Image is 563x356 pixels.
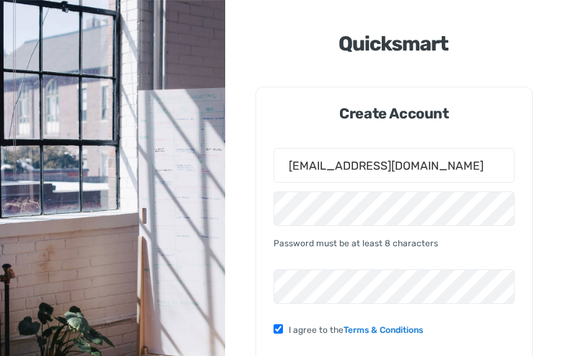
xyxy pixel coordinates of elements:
[289,321,423,339] span: I agree to the
[274,324,283,334] input: I agree to theTerms & Conditions
[344,325,423,335] a: Terms & Conditions
[274,148,515,183] input: Email Address
[274,235,515,252] div: Password must be at least 8 characters
[274,105,515,122] h6: Create Account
